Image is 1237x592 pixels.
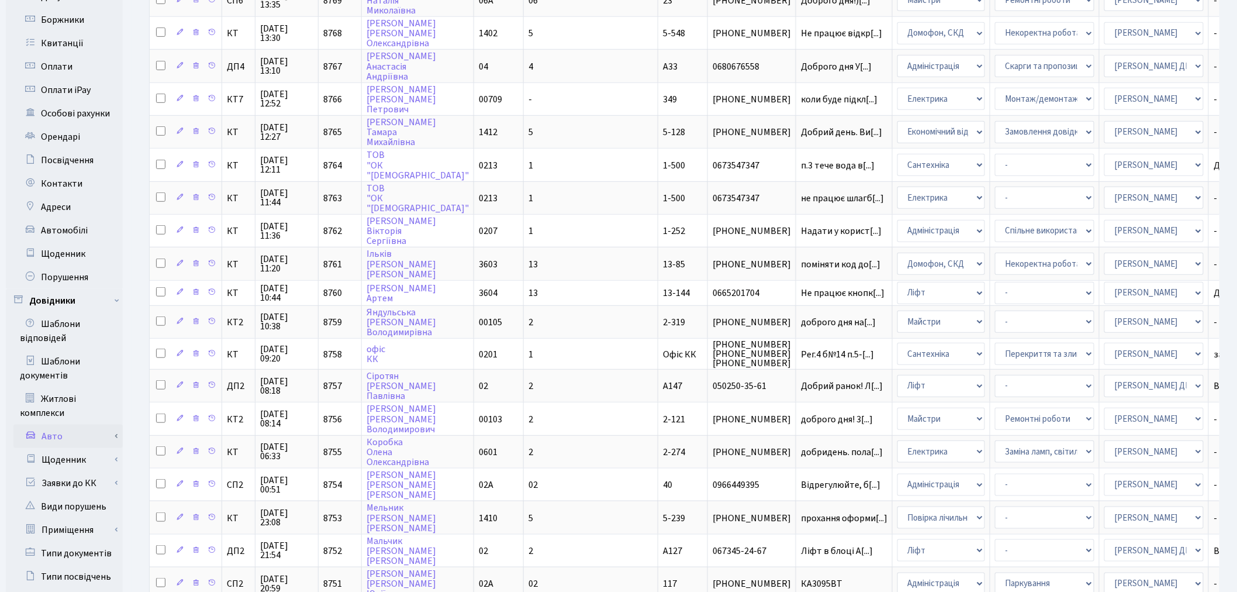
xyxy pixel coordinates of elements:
a: Сіротян[PERSON_NAME]Павлівна [367,370,436,402]
span: добридень. пола[...] [801,446,883,459]
span: 8767 [323,60,342,73]
span: 5 [528,512,533,525]
span: 0601 [479,446,497,459]
span: Не працює кнопк[...] [801,287,884,300]
span: 2-319 [663,316,685,329]
span: 8758 [323,348,342,361]
span: Відрегулюйте, б[...] [801,479,880,491]
a: Шаблони документів [6,350,123,387]
a: Яндульська[PERSON_NAME]Володимирівна [367,306,436,339]
a: Оплати [6,55,123,78]
a: Автомобілі [6,219,123,242]
span: 5 [528,27,533,40]
span: А147 [663,380,682,393]
span: КТ2 [227,318,250,327]
span: 5 [528,126,533,139]
span: 8759 [323,316,342,329]
a: Адреси [6,195,123,219]
a: ТОВ"ОК"[DEMOGRAPHIC_DATA]" [367,182,469,215]
span: Рег.4 б№14 п.5-[...] [801,348,874,361]
span: [DATE] 09:20 [260,345,313,363]
a: [PERSON_NAME]ВікторіяСергіївна [367,215,436,247]
span: [DATE] 00:51 [260,476,313,494]
span: 0665201704 [713,288,791,298]
span: [DATE] 23:08 [260,508,313,527]
span: КТ7 [227,95,250,104]
span: [PHONE_NUMBER] [713,448,791,457]
span: 1 [528,348,533,361]
a: [PERSON_NAME][PERSON_NAME][PERSON_NAME] [367,469,436,501]
a: Ільків[PERSON_NAME][PERSON_NAME] [367,248,436,281]
span: 02 [528,479,538,491]
a: Заявки до КК [13,471,123,495]
a: [PERSON_NAME]АнастасіяАндріївна [367,50,436,83]
span: [PHONE_NUMBER] [713,579,791,588]
span: 117 [663,577,677,590]
span: 0207 [479,225,497,238]
span: 02А [479,479,493,491]
span: 2 [528,316,533,329]
span: 349 [663,93,677,106]
span: [DATE] 11:20 [260,254,313,273]
span: КТ [227,29,250,38]
a: Боржники [6,8,123,32]
a: Щоденник [13,448,123,471]
span: 13-144 [663,287,690,300]
span: [PHONE_NUMBER] [713,95,791,104]
span: [PHONE_NUMBER] [PHONE_NUMBER] [PHONE_NUMBER] [713,340,791,368]
a: ТОВ"ОК"[DEMOGRAPHIC_DATA]" [367,149,469,182]
span: 5-128 [663,126,685,139]
span: 4 [528,60,533,73]
span: п.3 тече вода в[...] [801,159,875,172]
span: 1-500 [663,159,685,172]
a: Авто [13,425,123,448]
a: Оплати iPay [6,78,123,102]
a: [PERSON_NAME]Артем [367,282,436,305]
span: [PHONE_NUMBER] [713,260,791,269]
span: 0673547347 [713,194,791,203]
span: 2 [528,545,533,557]
span: [PHONE_NUMBER] [713,318,791,327]
span: 02А [479,577,493,590]
span: 3603 [479,258,497,271]
span: 8765 [323,126,342,139]
span: 067345-24-67 [713,546,791,556]
span: 8756 [323,413,342,426]
a: Посвідчення [6,149,123,172]
span: - [528,93,532,106]
a: Мельник[PERSON_NAME][PERSON_NAME] [367,502,436,535]
span: 1 [528,225,533,238]
span: КТ [227,448,250,457]
span: [PHONE_NUMBER] [713,29,791,38]
span: КА3095ВТ [801,579,887,588]
span: 8751 [323,577,342,590]
a: Види порушень [6,495,123,518]
a: [PERSON_NAME]ТамараМихайлівна [367,116,436,149]
a: Порушення [6,266,123,289]
span: 8764 [323,159,342,172]
span: 1 [528,159,533,172]
span: 8755 [323,446,342,459]
span: Доброго дня У[...] [801,60,872,73]
span: поміняти код до[...] [801,258,880,271]
span: 00103 [479,413,502,426]
span: [PHONE_NUMBER] [713,128,791,137]
span: [DATE] 08:14 [260,409,313,428]
span: 0213 [479,159,497,172]
span: [DATE] 12:52 [260,90,313,108]
span: Добрий ранок! Л[...] [801,380,883,393]
span: КТ [227,128,250,137]
span: доброго дня на[...] [801,316,876,329]
span: 2 [528,380,533,393]
span: ДП2 [227,381,250,391]
span: КТ [227,161,250,170]
span: Добрий день. Ви[...] [801,126,882,139]
span: СП2 [227,480,250,490]
span: не працює шлагб[...] [801,192,884,205]
span: Офіс КК [663,348,696,361]
a: Щоденник [6,242,123,266]
span: 2 [528,446,533,459]
a: Типи документів [6,542,123,565]
a: Орендарі [6,125,123,149]
span: 13-85 [663,258,685,271]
